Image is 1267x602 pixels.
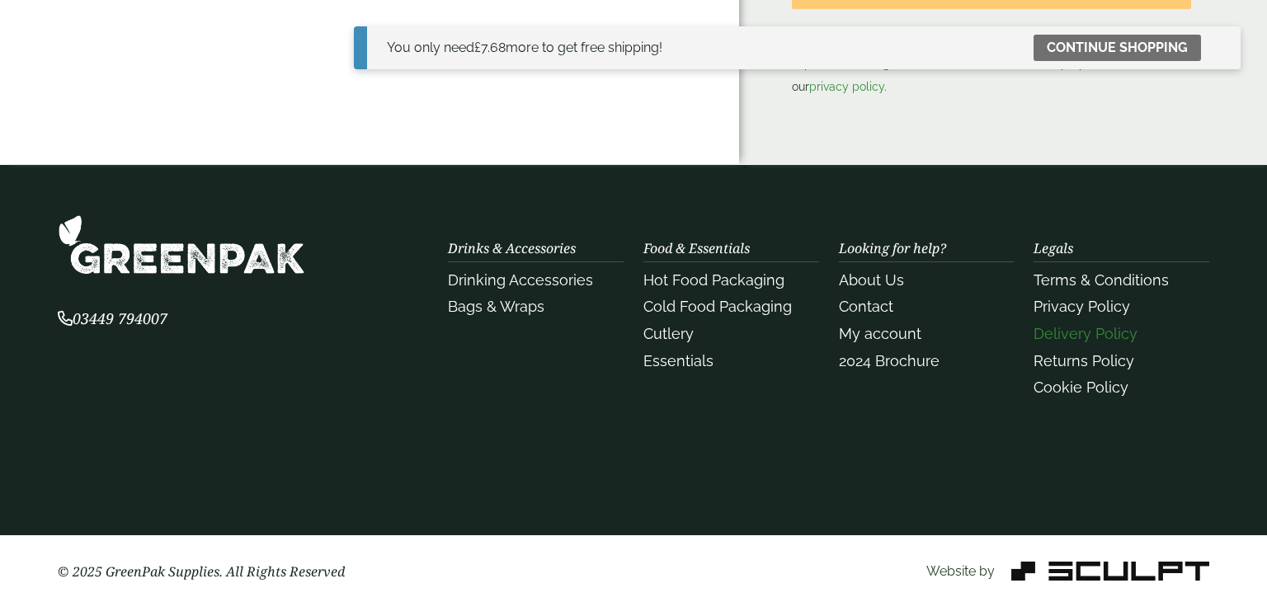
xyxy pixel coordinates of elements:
div: You only need more to get free shipping! [387,38,662,58]
a: About Us [839,271,904,289]
a: Cold Food Packaging [643,298,792,315]
span: 7.68 [474,40,506,55]
a: Bags & Wraps [448,298,544,315]
a: Privacy Policy [1034,298,1130,315]
a: Drinking Accessories [448,271,593,289]
a: Hot Food Packaging [643,271,784,289]
a: Returns Policy [1034,352,1134,369]
a: Cutlery [643,325,694,342]
a: Cookie Policy [1034,379,1128,396]
a: My account [839,325,921,342]
a: Essentials [643,352,714,369]
a: privacy policy [809,80,884,93]
a: Continue shopping [1034,35,1201,61]
img: GreenPak Supplies [58,214,305,275]
a: Terms & Conditions [1034,271,1169,289]
a: 2024 Brochure [839,352,940,369]
a: Contact [839,298,893,315]
a: Delivery Policy [1034,325,1137,342]
p: © 2025 GreenPak Supplies. All Rights Reserved [58,562,428,581]
span: £ [474,40,481,55]
a: 03449 794007 [58,312,167,327]
span: 03449 794007 [58,308,167,328]
span: Website by [926,563,995,579]
img: Sculpt [1011,562,1209,581]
